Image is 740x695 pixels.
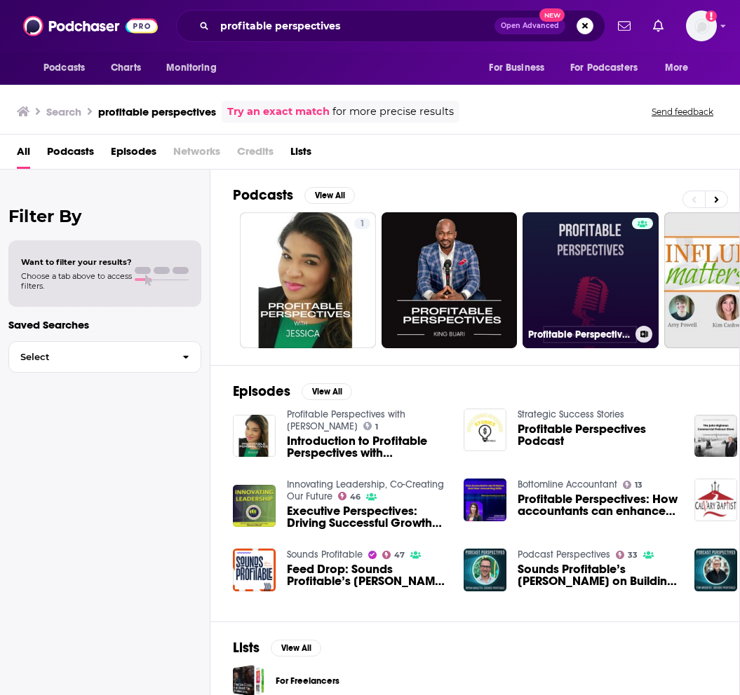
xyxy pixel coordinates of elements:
a: EpisodesView All [233,383,352,400]
span: 13 [635,482,643,488]
a: Show notifications dropdown [647,14,669,38]
button: View All [271,640,321,656]
span: Want to filter your results? [21,257,132,267]
a: Profitable Perspectives: How accountants can enhance their non-accounting skills to achieve their... [518,493,678,517]
a: 1 [240,212,376,348]
a: Innovating Leadership, Co-Creating Our Future [287,479,444,502]
span: Credits [237,140,274,169]
img: Profitable Perspectives Podcast [464,408,506,451]
span: 1 [360,217,365,231]
img: Feed Drop: Sounds Profitable’s Bryan Barletta on Building an Audio Industry [233,549,276,591]
img: User Profile [686,11,717,41]
button: open menu [561,55,658,81]
h2: Lists [233,639,260,656]
img: Introduction to Profitable Perspectives with Jessica [233,415,276,457]
h3: Search [46,105,81,118]
a: Podcasts [47,140,94,169]
h3: profitable perspectives [98,105,216,118]
span: New [539,8,565,22]
h2: Filter By [8,206,201,226]
img: Profitable Perspectives: How accountants can enhance their non-accounting skills to achieve their... [464,479,506,521]
span: For Business [489,58,544,78]
span: Networks [173,140,220,169]
a: Profitable Perspectives with Jessica [287,408,405,432]
img: Podchaser - Follow, Share and Rate Podcasts [23,13,158,39]
span: Podcasts [43,58,85,78]
a: Profitable Perspectives [523,212,659,348]
img: Profitable Perspectives: Unraveling the Importance of Market Knowledge in Commercial Real Estate [694,415,737,457]
a: Introduction to Profitable Perspectives with Jessica [287,435,447,459]
span: Monitoring [166,58,216,78]
span: Sounds Profitable’s [PERSON_NAME] on Building an Audio Industry [518,563,678,587]
input: Search podcasts, credits, & more... [215,15,495,37]
img: Executive Perspectives: Driving Successful Growth and Profitable Exit [233,485,276,528]
img: 11/15/20 - "The Proper Perspectives for a Profitable Church" - Acts 12:1-3 [694,479,737,521]
button: Show profile menu [686,11,717,41]
span: for more precise results [332,104,454,120]
a: 47 [382,551,405,559]
button: Open AdvancedNew [495,18,565,34]
button: open menu [156,55,234,81]
span: For Podcasters [570,58,638,78]
span: 1 [375,424,378,430]
h3: Profitable Perspectives [528,329,630,340]
a: Executive Perspectives: Driving Successful Growth and Profitable Exit [287,505,447,529]
a: Bottomline Accountant [518,479,617,490]
a: Lists [290,140,311,169]
img: Sounds Profitable’s Bryan Barletta on Building an Audio Industry [464,549,506,591]
button: Send feedback [647,106,718,118]
a: PodcastsView All [233,186,355,204]
a: Feed Drop: Sounds Profitable’s Bryan Barletta on Building an Audio Industry [287,563,447,587]
a: Try an exact match [227,104,330,120]
a: 1 [363,422,379,430]
span: Profitable Perspectives Podcast [518,423,678,447]
span: 47 [394,552,405,558]
span: More [665,58,689,78]
span: Charts [111,58,141,78]
a: Sounds Profitable’s Bryan Barletta on Building an Audio Industry [518,563,678,587]
a: 1 [354,218,370,229]
button: View All [302,383,352,400]
a: 13 [623,481,643,489]
a: ListsView All [233,639,321,656]
span: 33 [628,552,638,558]
span: Select [9,352,171,362]
button: View All [304,187,355,204]
span: Choose a tab above to access filters. [21,271,132,291]
a: 33 [616,551,638,559]
a: Strategic Success Stories [518,408,624,420]
div: Search podcasts, credits, & more... [176,10,605,42]
a: 46 [338,492,361,500]
img: Finding Your Audience: Sounds Profitable's Tom Webster [694,549,737,591]
h2: Podcasts [233,186,293,204]
svg: Add a profile image [706,11,717,22]
a: Sounds Profitable [287,549,363,560]
a: All [17,140,30,169]
button: open menu [655,55,706,81]
span: Feed Drop: Sounds Profitable’s [PERSON_NAME] on Building an Audio Industry [287,563,447,587]
span: Introduction to Profitable Perspectives with [PERSON_NAME] [287,435,447,459]
button: open menu [34,55,103,81]
a: Episodes [111,140,156,169]
a: Show notifications dropdown [612,14,636,38]
span: 46 [350,494,361,500]
span: Open Advanced [501,22,559,29]
a: Charts [102,55,149,81]
a: For Freelancers [276,673,339,689]
button: open menu [479,55,562,81]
